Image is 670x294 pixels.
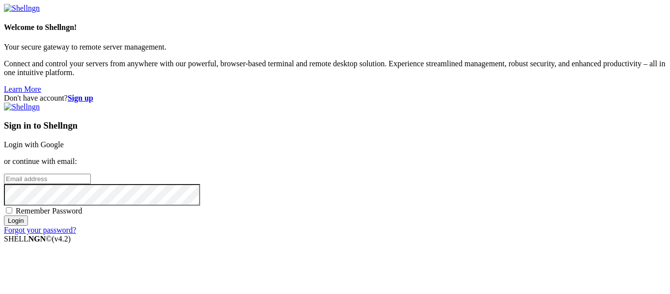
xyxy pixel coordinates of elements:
a: Sign up [68,94,93,102]
input: Email address [4,174,91,184]
span: Remember Password [16,207,82,215]
h4: Welcome to Shellngn! [4,23,666,32]
span: SHELL © [4,235,71,243]
b: NGN [28,235,46,243]
img: Shellngn [4,4,40,13]
h3: Sign in to Shellngn [4,120,666,131]
a: Learn More [4,85,41,93]
a: Login with Google [4,140,64,149]
a: Forgot your password? [4,226,76,234]
span: 4.2.0 [52,235,71,243]
p: Connect and control your servers from anywhere with our powerful, browser-based terminal and remo... [4,59,666,77]
div: Don't have account? [4,94,666,103]
p: Your secure gateway to remote server management. [4,43,666,52]
p: or continue with email: [4,157,666,166]
input: Login [4,215,28,226]
input: Remember Password [6,207,12,214]
img: Shellngn [4,103,40,111]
